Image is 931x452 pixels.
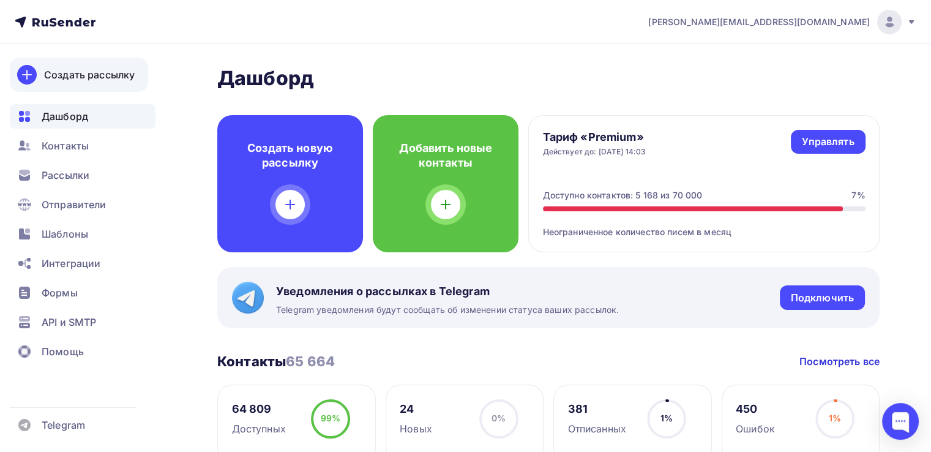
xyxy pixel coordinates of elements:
[42,138,89,153] span: Контакты
[237,141,343,170] h4: Создать новую рассылку
[543,189,703,202] div: Доступно контактов: 5 168 из 70 000
[799,354,880,369] a: Посмотреть все
[543,147,646,157] div: Действует до: [DATE] 14:03
[400,421,432,436] div: Новых
[400,402,432,416] div: 24
[42,109,88,124] span: Дашборд
[10,281,155,305] a: Формы
[42,256,100,271] span: Интеграции
[802,135,854,149] div: Управлять
[10,192,155,217] a: Отправители
[232,402,286,416] div: 64 809
[10,163,155,187] a: Рассылки
[42,344,84,359] span: Помощь
[217,66,880,91] h2: Дашборд
[42,227,88,241] span: Шаблоны
[42,315,96,330] span: API и SMTP
[492,413,506,423] span: 0%
[276,284,619,299] span: Уведомления о рассылках в Telegram
[736,402,775,416] div: 450
[10,222,155,246] a: Шаблоны
[10,134,155,158] a: Контакты
[828,413,840,423] span: 1%
[42,418,85,432] span: Telegram
[42,285,78,300] span: Формы
[736,421,775,436] div: Ошибок
[217,353,335,370] h3: Контакты
[648,16,870,28] span: [PERSON_NAME][EMAIL_ADDRESS][DOMAIN_NAME]
[791,291,854,305] div: Подключить
[42,168,89,183] span: Рассылки
[286,353,335,369] span: 65 664
[392,141,499,170] h4: Добавить новые контакты
[232,421,286,436] div: Доступных
[10,104,155,129] a: Дашборд
[543,211,866,238] div: Неограниченное количество писем в месяц
[660,413,673,423] span: 1%
[321,413,340,423] span: 99%
[851,189,865,202] div: 7%
[648,10,916,34] a: [PERSON_NAME][EMAIL_ADDRESS][DOMAIN_NAME]
[276,304,619,316] span: Telegram уведомления будут сообщать об изменении статуса ваших рассылок.
[568,421,626,436] div: Отписанных
[568,402,626,416] div: 381
[543,130,646,145] h4: Тариф «Premium»
[44,67,135,82] div: Создать рассылку
[42,197,107,212] span: Отправители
